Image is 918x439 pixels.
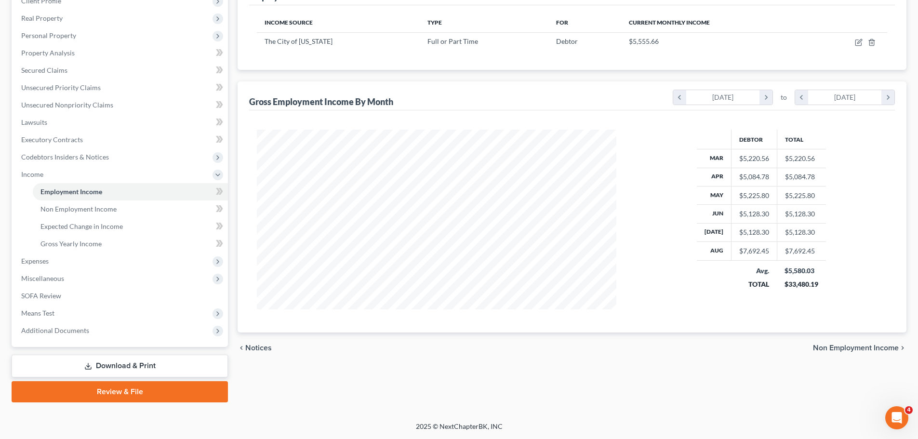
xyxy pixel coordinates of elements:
a: Non Employment Income [33,200,228,218]
button: chevron_left Notices [238,344,272,352]
span: Personal Property [21,31,76,40]
span: Additional Documents [21,326,89,334]
span: Unsecured Priority Claims [21,83,101,92]
th: Total [777,130,826,149]
th: Apr [697,168,732,186]
a: Review & File [12,381,228,402]
span: Income Source [265,19,313,26]
i: chevron_left [238,344,245,352]
span: Expected Change in Income [40,222,123,230]
span: Secured Claims [21,66,67,74]
i: chevron_right [881,90,894,105]
th: Jun [697,205,732,223]
div: 2025 © NextChapterBK, INC [185,422,734,439]
th: [DATE] [697,223,732,241]
span: Type [427,19,442,26]
span: The City of [US_STATE] [265,37,333,45]
span: For [556,19,568,26]
span: Full or Part Time [427,37,478,45]
td: $5,225.80 [777,186,826,204]
span: Income [21,170,43,178]
span: Notices [245,344,272,352]
i: chevron_left [795,90,808,105]
div: [DATE] [808,90,882,105]
span: 4 [905,406,913,414]
span: Expenses [21,257,49,265]
span: Debtor [556,37,578,45]
th: Aug [697,242,732,260]
div: Gross Employment Income By Month [249,96,393,107]
th: May [697,186,732,204]
span: Property Analysis [21,49,75,57]
a: Secured Claims [13,62,228,79]
a: Property Analysis [13,44,228,62]
div: TOTAL [739,279,769,289]
div: [DATE] [686,90,760,105]
span: $5,555.66 [629,37,659,45]
a: Unsecured Priority Claims [13,79,228,96]
span: Non Employment Income [40,205,117,213]
span: Miscellaneous [21,274,64,282]
a: Gross Yearly Income [33,235,228,253]
div: Avg. [739,266,769,276]
div: $33,480.19 [785,279,818,289]
span: Unsecured Nonpriority Claims [21,101,113,109]
span: Real Property [21,14,63,22]
td: $5,220.56 [777,149,826,168]
div: $5,580.03 [785,266,818,276]
span: Executory Contracts [21,135,83,144]
td: $5,128.30 [777,205,826,223]
div: $5,084.78 [739,172,769,182]
i: chevron_right [899,344,906,352]
span: Employment Income [40,187,102,196]
a: Unsecured Nonpriority Claims [13,96,228,114]
i: chevron_left [673,90,686,105]
span: Means Test [21,309,54,317]
td: $5,084.78 [777,168,826,186]
th: Debtor [731,130,777,149]
span: Codebtors Insiders & Notices [21,153,109,161]
a: Executory Contracts [13,131,228,148]
td: $5,128.30 [777,223,826,241]
th: Mar [697,149,732,168]
button: Non Employment Income chevron_right [813,344,906,352]
iframe: Intercom live chat [885,406,908,429]
a: Download & Print [12,355,228,377]
a: Employment Income [33,183,228,200]
div: $7,692.45 [739,246,769,256]
div: $5,128.30 [739,209,769,219]
td: $7,692.45 [777,242,826,260]
span: Gross Yearly Income [40,239,102,248]
span: SOFA Review [21,292,61,300]
i: chevron_right [759,90,772,105]
a: SOFA Review [13,287,228,305]
div: $5,220.56 [739,154,769,163]
span: Non Employment Income [813,344,899,352]
div: $5,225.80 [739,191,769,200]
span: Lawsuits [21,118,47,126]
a: Lawsuits [13,114,228,131]
span: Current Monthly Income [629,19,710,26]
span: to [781,93,787,102]
div: $5,128.30 [739,227,769,237]
a: Expected Change in Income [33,218,228,235]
